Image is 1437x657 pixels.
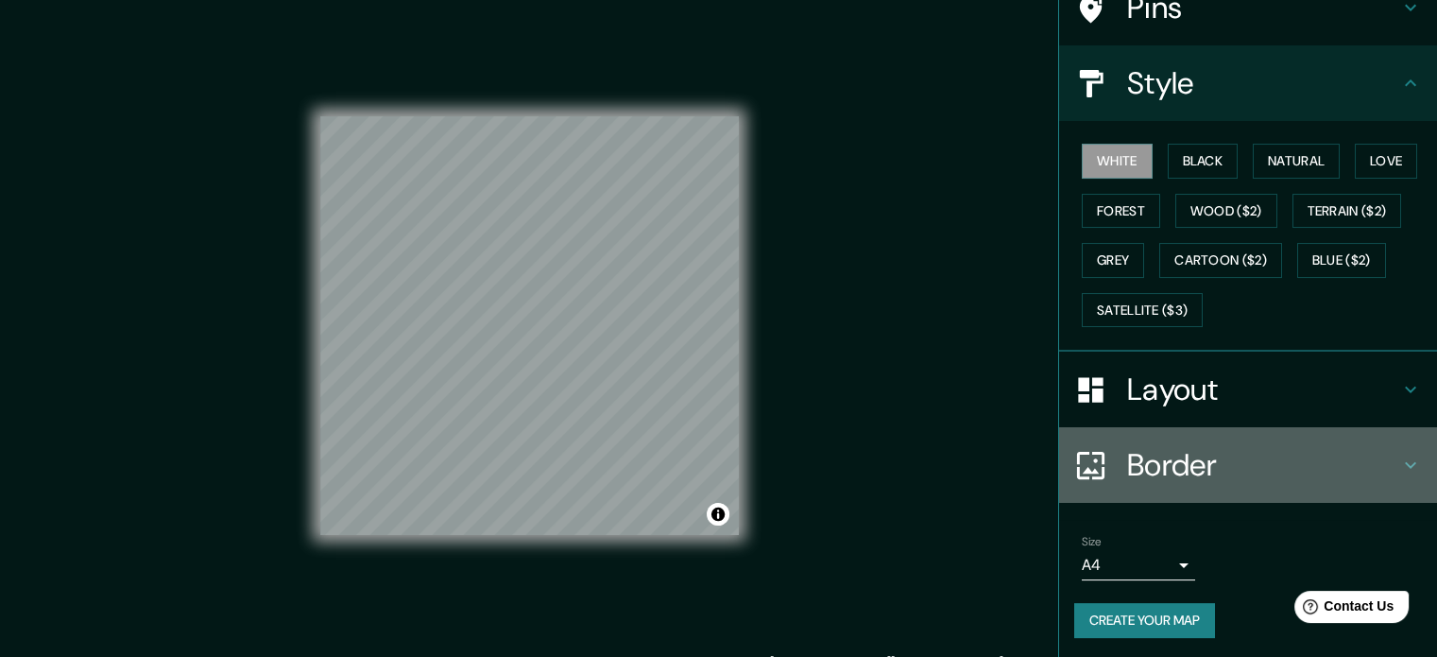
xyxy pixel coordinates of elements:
label: Size [1082,534,1102,550]
button: Forest [1082,194,1160,229]
button: Terrain ($2) [1292,194,1402,229]
h4: Border [1127,446,1399,484]
iframe: Help widget launcher [1269,583,1416,636]
canvas: Map [320,116,739,535]
h4: Style [1127,64,1399,102]
button: White [1082,144,1153,179]
h4: Layout [1127,371,1399,408]
button: Grey [1082,243,1144,278]
button: Cartoon ($2) [1159,243,1282,278]
button: Toggle attribution [707,503,729,526]
button: Blue ($2) [1297,243,1386,278]
button: Natural [1253,144,1340,179]
div: Style [1059,45,1437,121]
button: Create your map [1074,603,1215,638]
button: Black [1168,144,1239,179]
button: Love [1355,144,1417,179]
button: Wood ($2) [1175,194,1277,229]
div: Border [1059,427,1437,503]
div: Layout [1059,352,1437,427]
button: Satellite ($3) [1082,293,1203,328]
div: A4 [1082,550,1195,580]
